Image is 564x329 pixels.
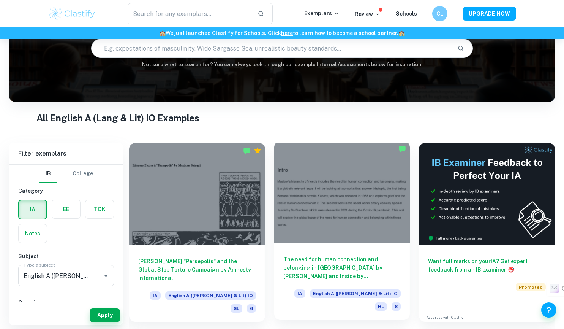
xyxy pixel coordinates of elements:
a: The need for human connection and belonging in [GEOGRAPHIC_DATA] by [PERSON_NAME] and Inside by [... [274,143,410,322]
h6: Want full marks on your IA ? Get expert feedback from an IB examiner! [428,257,546,274]
span: English A ([PERSON_NAME] & Lit) IO [310,289,401,298]
h6: CL [435,10,444,18]
img: Marked [243,147,251,154]
div: Filter type choice [39,165,93,183]
h6: Filter exemplars [9,143,123,164]
a: Advertise with Clastify [427,315,463,320]
span: HL [375,302,387,311]
img: Clastify logo [48,6,96,21]
img: Marked [398,145,406,153]
button: UPGRADE NOW [463,7,516,21]
h6: Criteria [18,299,114,307]
span: English A ([PERSON_NAME] & Lit) IO [165,291,256,300]
button: Open [101,270,111,281]
button: Apply [90,308,120,322]
h6: The need for human connection and belonging in [GEOGRAPHIC_DATA] by [PERSON_NAME] and Inside by [... [283,255,401,280]
button: Help and Feedback [541,302,556,318]
div: Premium [254,147,261,154]
span: 🏫 [159,30,166,36]
h6: Category [18,187,114,195]
button: Notes [19,224,47,243]
span: 6 [392,302,401,311]
h6: Not sure what to search for? You can always look through our example Internal Assessments below f... [9,61,555,68]
img: Thumbnail [419,143,555,245]
button: TOK [85,200,114,218]
button: College [73,165,93,183]
p: Review [355,10,381,18]
input: E.g. expectations of masculinity, Wide Sargasso Sea, unrealistic beauty standards... [92,38,452,59]
span: 🎯 [508,267,514,273]
input: Search for any exemplars... [128,3,252,24]
h6: Subject [18,252,114,261]
h6: We just launched Clastify for Schools. Click to learn how to become a school partner. [2,29,562,37]
h6: [PERSON_NAME] "Persepolis" and the Global Stop Torture Campaign by Amnesty International [138,257,256,282]
a: Want full marks on yourIA? Get expert feedback from an IB examiner!PromotedAdvertise with Clastify [419,143,555,322]
a: here [281,30,293,36]
a: Schools [396,11,417,17]
span: Promoted [516,283,546,291]
span: SL [231,304,242,313]
a: [PERSON_NAME] "Persepolis" and the Global Stop Torture Campaign by Amnesty InternationalIAEnglish... [129,143,265,322]
h1: All English A (Lang & Lit) IO Examples [36,111,528,125]
span: IA [150,291,161,300]
span: IA [294,289,305,298]
button: Search [454,42,467,55]
button: EE [52,200,80,218]
span: 6 [247,304,256,313]
button: IB [39,165,57,183]
label: Type a subject [24,262,55,268]
span: 🏫 [398,30,405,36]
button: IA [19,200,46,219]
p: Exemplars [304,9,340,17]
button: CL [432,6,447,21]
